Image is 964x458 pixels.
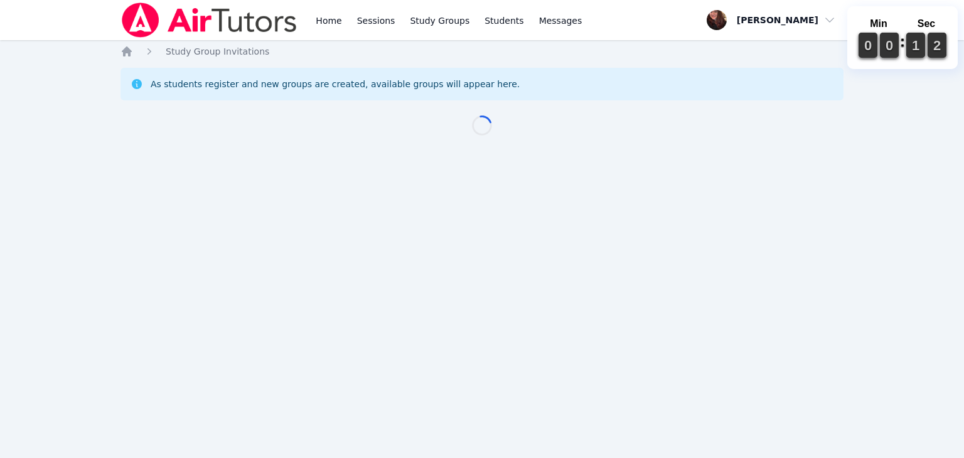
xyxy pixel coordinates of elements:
[166,46,269,56] span: Study Group Invitations
[166,45,269,58] a: Study Group Invitations
[120,3,298,38] img: Air Tutors
[151,78,520,90] div: As students register and new groups are created, available groups will appear here.
[120,45,843,58] nav: Breadcrumb
[539,14,582,27] span: Messages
